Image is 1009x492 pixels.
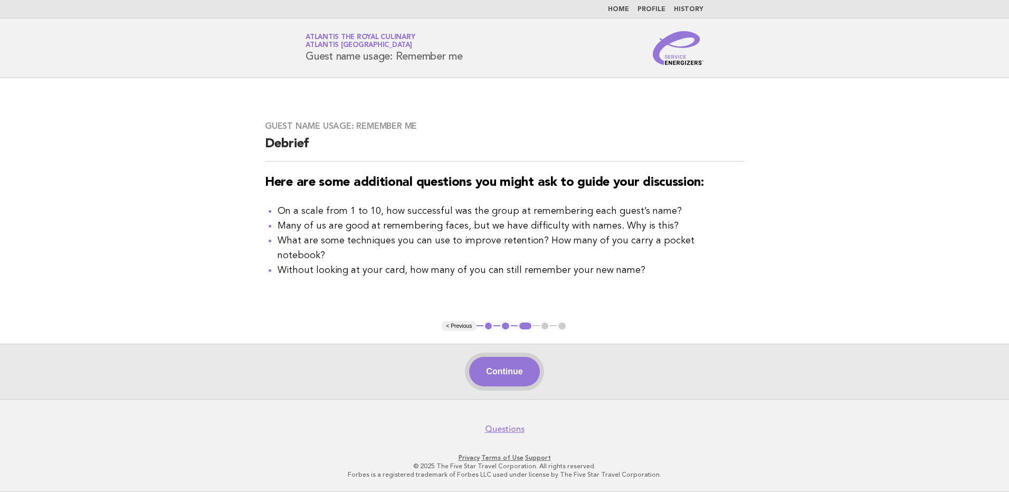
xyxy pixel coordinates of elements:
[306,34,415,49] a: Atlantis the Royal CulinaryAtlantis [GEOGRAPHIC_DATA]
[469,357,539,386] button: Continue
[278,263,744,278] li: Without looking at your card, how many of you can still remember your new name?
[306,34,463,62] h1: Guest name usage: Remember me
[278,204,744,219] li: On a scale from 1 to 10, how successful was the group at remembering each guest’s name?
[637,6,665,13] a: Profile
[518,321,533,332] button: 3
[608,6,629,13] a: Home
[265,121,744,131] h3: Guest name usage: Remember me
[182,470,827,479] p: Forbes is a registered trademark of Forbes LLC used under license by The Five Star Travel Corpora...
[500,321,511,332] button: 2
[306,42,412,49] span: Atlantis [GEOGRAPHIC_DATA]
[674,6,703,13] a: History
[525,454,551,461] a: Support
[182,453,827,462] p: · ·
[481,454,523,461] a: Terms of Use
[278,233,744,263] li: What are some techniques you can use to improve retention? How many of you carry a pocket notebook?
[485,424,525,434] a: Questions
[182,462,827,470] p: © 2025 The Five Star Travel Corporation. All rights reserved.
[442,321,476,332] button: < Previous
[265,176,704,189] strong: Here are some additional questions you might ask to guide your discussion:
[483,321,494,332] button: 1
[265,136,744,162] h2: Debrief
[653,31,703,65] img: Service Energizers
[278,219,744,233] li: Many of us are good at remembering faces, but we have difficulty with names. Why is this?
[459,454,480,461] a: Privacy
